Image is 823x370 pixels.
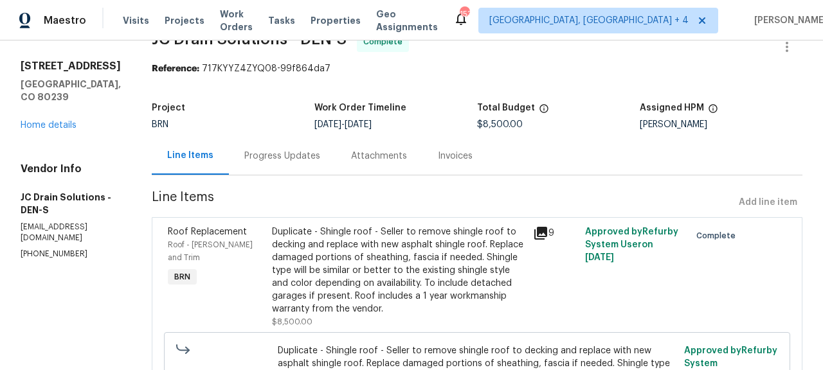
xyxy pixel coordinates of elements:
h5: Project [152,103,185,112]
span: BRN [169,270,195,283]
span: Geo Assignments [376,8,438,33]
h5: [GEOGRAPHIC_DATA], CO 80239 [21,78,121,103]
span: Maestro [44,14,86,27]
span: Roof Replacement [168,227,247,236]
span: $8,500.00 [477,120,523,129]
div: Duplicate - Shingle roof - Seller to remove shingle roof to decking and replace with new asphalt ... [272,225,525,315]
div: [PERSON_NAME] [640,120,802,129]
span: [GEOGRAPHIC_DATA], [GEOGRAPHIC_DATA] + 4 [489,14,689,27]
div: Invoices [438,150,473,163]
p: [EMAIL_ADDRESS][DOMAIN_NAME] [21,222,121,243]
span: Complete [363,35,408,48]
span: $8,500.00 [272,318,312,326]
span: BRN [152,120,168,129]
h5: Total Budget [477,103,535,112]
span: Complete [696,229,741,242]
span: Work Orders [220,8,253,33]
a: Home details [21,121,77,130]
div: Line Items [167,149,213,162]
span: The total cost of line items that have been proposed by Opendoor. This sum includes line items th... [539,103,549,120]
span: Roof - [PERSON_NAME] and Trim [168,241,253,261]
span: Approved by Refurby System User on [585,227,678,262]
div: Progress Updates [244,150,320,163]
div: 717KYYZ4ZYQ08-99f864da7 [152,62,802,75]
span: Projects [165,14,204,27]
div: Attachments [351,150,407,163]
b: Reference: [152,64,199,73]
h4: Vendor Info [21,163,121,175]
span: Line Items [152,191,734,215]
span: Properties [311,14,361,27]
span: Tasks [268,16,295,25]
span: Visits [123,14,149,27]
div: 153 [460,8,469,21]
p: [PHONE_NUMBER] [21,249,121,260]
span: The hpm assigned to this work order. [708,103,718,120]
h5: Work Order Timeline [314,103,406,112]
span: [DATE] [314,120,341,129]
h5: Assigned HPM [640,103,704,112]
span: JC Drain Solutions - DEN-S [152,31,347,47]
span: [DATE] [585,253,614,262]
span: [DATE] [345,120,372,129]
h5: JC Drain Solutions - DEN-S [21,191,121,216]
span: - [314,120,372,129]
div: 9 [533,225,577,241]
h2: [STREET_ADDRESS] [21,60,121,73]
